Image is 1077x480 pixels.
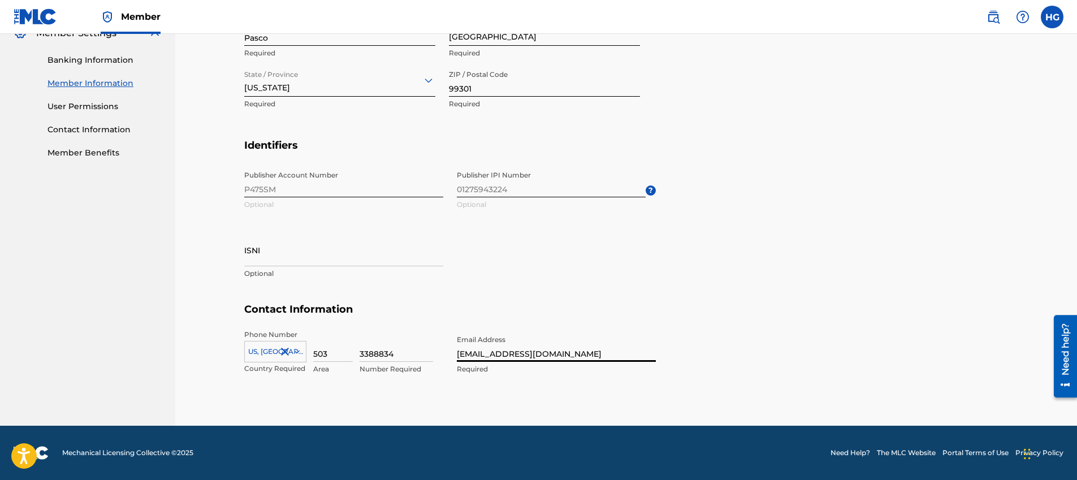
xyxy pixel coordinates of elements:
[646,185,656,196] span: ?
[244,303,1009,330] h5: Contact Information
[244,269,443,279] p: Optional
[877,448,936,458] a: The MLC Website
[1015,448,1063,458] a: Privacy Policy
[313,364,353,374] p: Area
[244,66,435,94] div: [US_STATE]
[121,10,161,23] span: Member
[14,446,49,460] img: logo
[1016,10,1030,24] img: help
[457,364,656,374] p: Required
[449,48,640,58] p: Required
[831,448,870,458] a: Need Help?
[244,48,435,58] p: Required
[47,101,162,113] a: User Permissions
[47,54,162,66] a: Banking Information
[982,6,1005,28] a: Public Search
[1045,311,1077,402] iframe: Resource Center
[942,448,1009,458] a: Portal Terms of Use
[62,448,193,458] span: Mechanical Licensing Collective © 2025
[1011,6,1034,28] div: Help
[1024,437,1031,471] div: Drag
[449,99,640,109] p: Required
[1041,6,1063,28] div: User Menu
[987,10,1000,24] img: search
[244,364,306,374] p: Country Required
[244,63,298,80] label: State / Province
[14,8,57,25] img: MLC Logo
[101,10,114,24] img: Top Rightsholder
[47,77,162,89] a: Member Information
[47,147,162,159] a: Member Benefits
[244,139,1009,166] h5: Identifiers
[47,124,162,136] a: Contact Information
[244,99,435,109] p: Required
[1020,426,1077,480] iframe: Chat Widget
[360,364,433,374] p: Number Required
